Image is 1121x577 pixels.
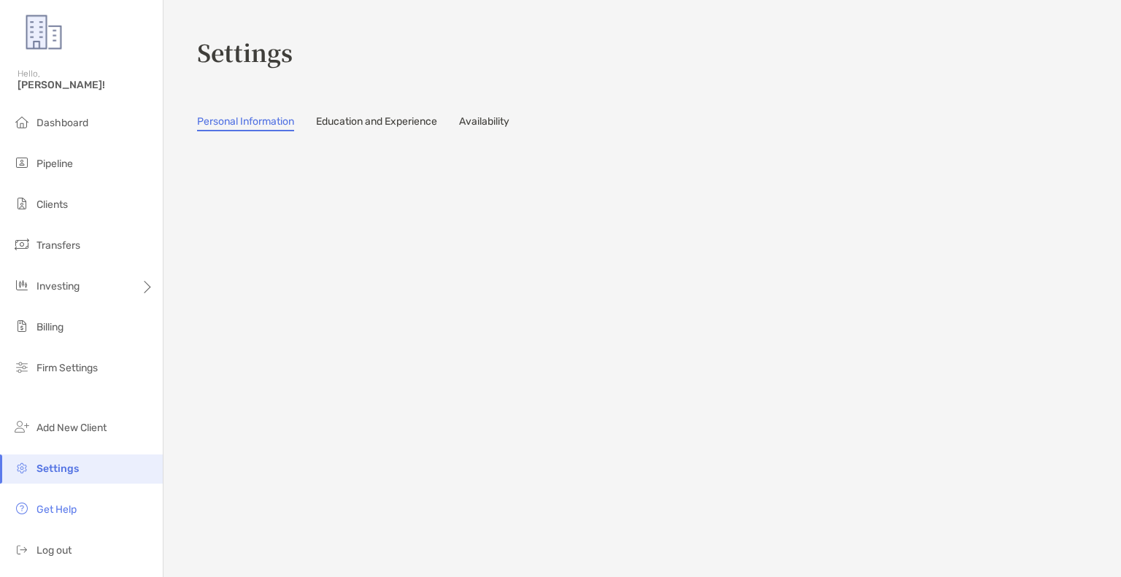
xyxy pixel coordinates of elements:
[197,115,294,131] a: Personal Information
[36,544,72,557] span: Log out
[13,236,31,253] img: transfers icon
[36,321,63,333] span: Billing
[197,35,1103,69] h3: Settings
[13,358,31,376] img: firm-settings icon
[36,239,80,252] span: Transfers
[18,6,70,58] img: Zoe Logo
[13,418,31,435] img: add_new_client icon
[316,115,437,131] a: Education and Experience
[13,154,31,171] img: pipeline icon
[36,280,80,293] span: Investing
[36,422,107,434] span: Add New Client
[18,79,154,91] span: [PERSON_NAME]!
[13,459,31,476] img: settings icon
[36,462,79,475] span: Settings
[36,362,98,374] span: Firm Settings
[13,276,31,294] img: investing icon
[13,113,31,131] img: dashboard icon
[36,158,73,170] span: Pipeline
[36,503,77,516] span: Get Help
[13,317,31,335] img: billing icon
[13,195,31,212] img: clients icon
[36,198,68,211] span: Clients
[13,541,31,558] img: logout icon
[36,117,88,129] span: Dashboard
[459,115,509,131] a: Availability
[13,500,31,517] img: get-help icon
